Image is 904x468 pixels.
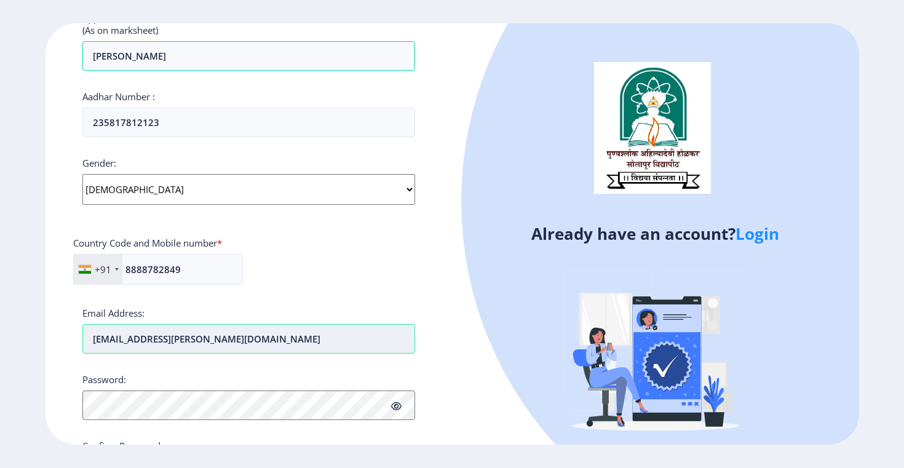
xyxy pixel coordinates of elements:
label: Country Code and Mobile number [73,237,222,249]
h4: Already have an account? [461,224,850,244]
label: Confirm Password: [82,440,163,452]
img: logo [594,62,711,194]
div: +91 [95,263,111,276]
label: Password: [82,373,126,386]
label: Email Address: [82,307,145,319]
img: Verified-rafiki.svg [548,247,763,462]
label: Applicant Full Name : (As on marksheet) [82,12,172,36]
label: Aadhar Number : [82,90,155,103]
div: India (भारत): +91 [74,255,122,284]
a: Login [735,223,779,245]
label: Gender: [82,157,116,169]
input: Aadhar Number [82,108,416,137]
input: Email address [82,324,416,354]
input: Full Name [82,41,416,71]
input: Mobile No [73,254,243,285]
